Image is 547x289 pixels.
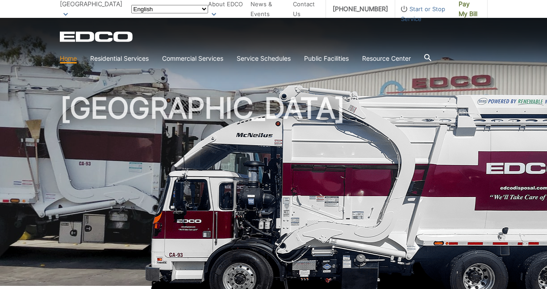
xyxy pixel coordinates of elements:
a: Home [60,54,77,63]
a: Resource Center [362,54,411,63]
a: Commercial Services [162,54,223,63]
a: EDCD logo. Return to the homepage. [60,31,134,42]
a: Residential Services [90,54,149,63]
a: Public Facilities [304,54,349,63]
select: Select a language [131,5,208,13]
a: Service Schedules [237,54,291,63]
